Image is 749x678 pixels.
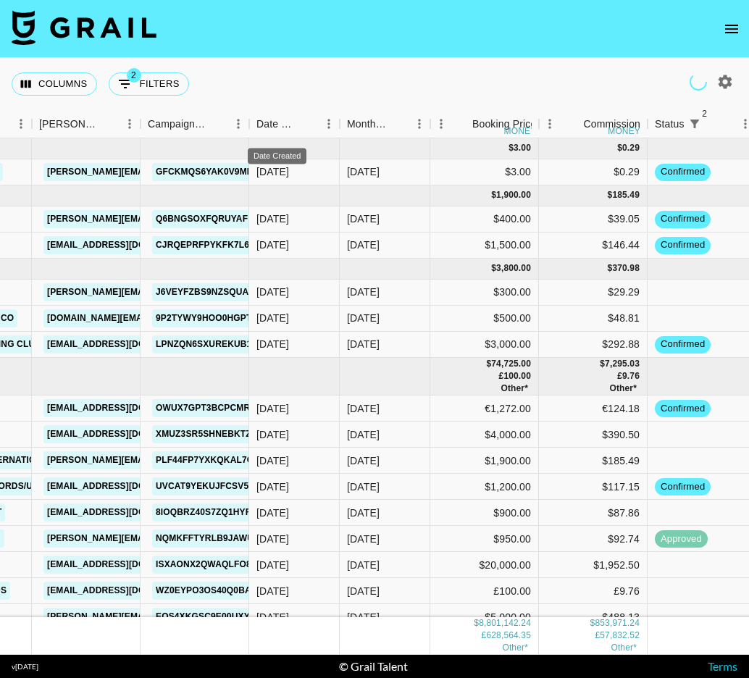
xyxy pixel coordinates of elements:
[339,659,408,674] div: © Grail Talent
[43,236,206,254] a: [EMAIL_ADDRESS][DOMAIN_NAME]
[539,526,648,552] div: $92.74
[12,662,38,671] div: v [DATE]
[595,629,600,642] div: £
[152,477,277,495] a: UVcAT9YekUJfCSV5GVVx
[347,164,380,179] div: Mar '26
[617,142,622,154] div: $
[152,163,275,181] a: GfcKMQS6YAk0v9Mlh34i
[474,617,479,629] div: $
[347,427,380,442] div: Nov '25
[612,189,640,201] div: 185.49
[152,608,278,626] a: Eos4xKGsC9e00uXYSkaR
[152,399,287,417] a: Owux7gPt3BCPcmrdpuWc
[152,309,280,327] a: 9p2TywY9Hoo0HGpThB0R
[539,113,561,135] button: Menu
[539,306,648,332] div: $48.81
[10,113,32,135] button: Menu
[617,370,622,382] div: £
[611,643,637,653] span: € 1,867.18, CA$ 6,912.14, AU$ 2,941.64
[43,425,206,443] a: [EMAIL_ADDRESS][DOMAIN_NAME]
[152,210,279,228] a: q6bNgSoXfQRuYaFEUchI
[152,283,277,301] a: j6VeyfzBS9Nzsquajoyc
[539,500,648,526] div: $87.86
[152,236,275,254] a: cJRqepRfpykfK7L6CLt3
[472,110,536,138] div: Booking Price
[256,427,289,442] div: 3/5/2025
[207,114,227,134] button: Sort
[430,395,539,422] div: €1,272.00
[430,159,539,185] div: $3.00
[43,556,206,574] a: [EMAIL_ADDRESS][DOMAIN_NAME]
[298,114,318,134] button: Sort
[141,110,249,138] div: Campaign (Type)
[248,148,306,164] div: Date Created
[708,659,737,673] a: Terms
[430,552,539,578] div: $20,000.00
[539,578,648,604] div: £9.76
[430,448,539,474] div: $1,900.00
[152,425,279,443] a: XMuZ3sr5shneBktzhb9h
[655,338,711,351] span: confirmed
[655,110,685,138] div: Status
[32,110,141,138] div: Booker
[539,552,648,578] div: $1,952.50
[256,584,289,598] div: 5/15/2025
[717,14,746,43] button: open drawer
[609,383,637,393] span: € 124.18
[430,500,539,526] div: $900.00
[152,335,280,353] a: lpNzqn6sXUrEkub1boU5
[43,309,278,327] a: [DOMAIN_NAME][EMAIL_ADDRESS][DOMAIN_NAME]
[608,262,613,275] div: $
[491,262,496,275] div: $
[482,629,487,642] div: £
[539,395,648,422] div: €124.18
[491,358,531,370] div: 74,725.00
[347,238,380,252] div: Jan '26
[256,311,289,325] div: 8/4/2025
[539,604,648,630] div: $488.13
[539,206,648,233] div: $39.05
[152,503,272,522] a: 8IOQbRZ40S7Zq1HyFDYt
[119,113,141,135] button: Menu
[539,233,648,259] div: $146.44
[600,358,605,370] div: $
[452,114,472,134] button: Sort
[256,480,289,494] div: 11/24/2024
[496,189,531,201] div: 1,900.00
[256,506,289,520] div: 11/19/2024
[256,610,289,624] div: 9/19/2024
[608,127,640,135] div: money
[318,113,340,135] button: Menu
[590,617,595,629] div: $
[347,212,380,226] div: Jan '26
[43,399,206,417] a: [EMAIL_ADDRESS][DOMAIN_NAME]
[256,238,289,252] div: 12/21/2024
[499,370,504,382] div: £
[583,110,640,138] div: Commission
[256,558,289,572] div: 11/18/2024
[12,72,97,96] button: Select columns
[655,238,711,252] span: confirmed
[600,629,640,642] div: 57,832.52
[347,506,380,520] div: Nov '25
[43,283,280,301] a: [PERSON_NAME][EMAIL_ADDRESS][DOMAIN_NAME]
[347,558,380,572] div: Nov '25
[256,212,289,226] div: 11/25/2024
[43,530,280,548] a: [PERSON_NAME][EMAIL_ADDRESS][DOMAIN_NAME]
[43,477,206,495] a: [EMAIL_ADDRESS][DOMAIN_NAME]
[622,142,640,154] div: 0.29
[152,582,277,600] a: Wz0Eypo3os40Q0bAweKi
[430,306,539,332] div: $500.00
[563,114,583,134] button: Sort
[347,532,380,546] div: Nov '25
[12,10,156,45] img: Grail Talent
[99,114,119,134] button: Sort
[347,110,388,138] div: Month Due
[491,189,496,201] div: $
[430,578,539,604] div: £100.00
[430,526,539,552] div: $950.00
[705,114,725,134] button: Sort
[256,164,289,179] div: 3/6/2025
[347,453,380,468] div: Nov '25
[622,370,640,382] div: 9.76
